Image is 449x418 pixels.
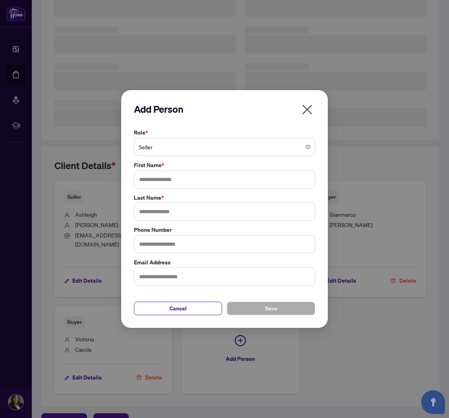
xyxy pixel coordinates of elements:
span: close-circle [306,144,310,149]
h2: Add Person [134,103,315,116]
span: close [301,103,314,116]
span: Seller [139,139,310,154]
button: Cancel [134,302,222,315]
label: Last Name [134,193,315,202]
label: Role [134,128,315,137]
label: Email Address [134,258,315,267]
label: First Name [134,161,315,170]
label: Phone Number [134,225,315,234]
span: Cancel [169,302,187,315]
button: Save [227,302,315,315]
button: Open asap [421,390,445,414]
